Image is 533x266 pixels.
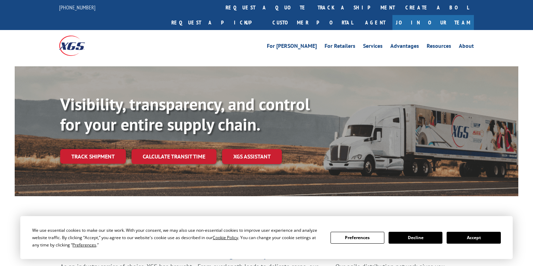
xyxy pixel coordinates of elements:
[331,232,384,244] button: Preferences
[427,43,451,51] a: Resources
[20,216,513,259] div: Cookie Consent Prompt
[60,149,126,164] a: Track shipment
[166,15,267,30] a: Request a pickup
[389,232,442,244] button: Decline
[459,43,474,51] a: About
[213,235,238,241] span: Cookie Policy
[390,43,419,51] a: Advantages
[325,43,355,51] a: For Retailers
[72,242,96,248] span: Preferences
[59,4,95,11] a: [PHONE_NUMBER]
[132,149,216,164] a: Calculate transit time
[447,232,500,244] button: Accept
[222,149,282,164] a: XGS ASSISTANT
[267,43,317,51] a: For [PERSON_NAME]
[392,15,474,30] a: Join Our Team
[267,15,358,30] a: Customer Portal
[363,43,383,51] a: Services
[60,93,310,135] b: Visibility, transparency, and control for your entire supply chain.
[358,15,392,30] a: Agent
[32,227,322,249] div: We use essential cookies to make our site work. With your consent, we may also use non-essential ...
